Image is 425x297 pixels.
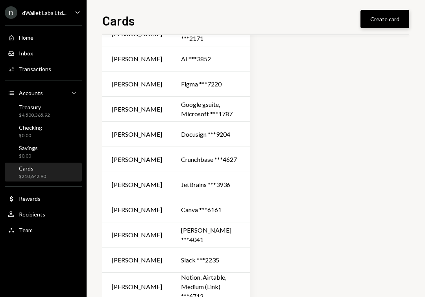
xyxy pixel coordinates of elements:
[112,79,162,89] div: [PERSON_NAME]
[19,165,46,172] div: Cards
[19,50,33,57] div: Inbox
[19,66,51,72] div: Transactions
[22,9,67,16] div: dWallet Labs Ltd...
[5,122,82,141] a: Checking$0.00
[181,130,241,139] div: Docusign ***9204
[19,173,46,180] div: $210,642.90
[181,100,241,119] div: Google gsuite, Microsoft ***1787
[181,225,241,244] div: [PERSON_NAME] ***4041
[19,104,50,110] div: Treasury
[181,155,241,164] div: Crunchbase ***4627
[5,6,17,19] div: D
[19,132,42,139] div: $0.00
[19,153,38,159] div: $0.00
[5,46,82,60] a: Inbox
[112,155,162,164] div: [PERSON_NAME]
[112,205,162,214] div: [PERSON_NAME]
[5,101,82,120] a: Treasury$4,500,365.92
[5,86,82,100] a: Accounts
[112,282,162,291] div: [PERSON_NAME]
[112,130,162,139] div: [PERSON_NAME]
[112,230,162,240] div: [PERSON_NAME]
[19,124,42,131] div: Checking
[5,163,82,181] a: Cards$210,642.90
[19,34,33,41] div: Home
[19,145,38,151] div: Savings
[112,255,162,265] div: [PERSON_NAME]
[181,180,241,189] div: JetBrains ***3936
[5,191,82,205] a: Rewards
[112,54,162,64] div: [PERSON_NAME]
[102,13,135,28] h1: Cards
[5,207,82,221] a: Recipients
[19,195,41,202] div: Rewards
[19,211,45,218] div: Recipients
[5,30,82,44] a: Home
[5,62,82,76] a: Transactions
[5,142,82,161] a: Savings$0.00
[19,227,33,233] div: Team
[360,10,409,28] button: Create card
[5,223,82,237] a: Team
[112,180,162,189] div: [PERSON_NAME]
[19,112,50,119] div: $4,500,365.92
[112,104,162,114] div: [PERSON_NAME]
[19,90,43,96] div: Accounts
